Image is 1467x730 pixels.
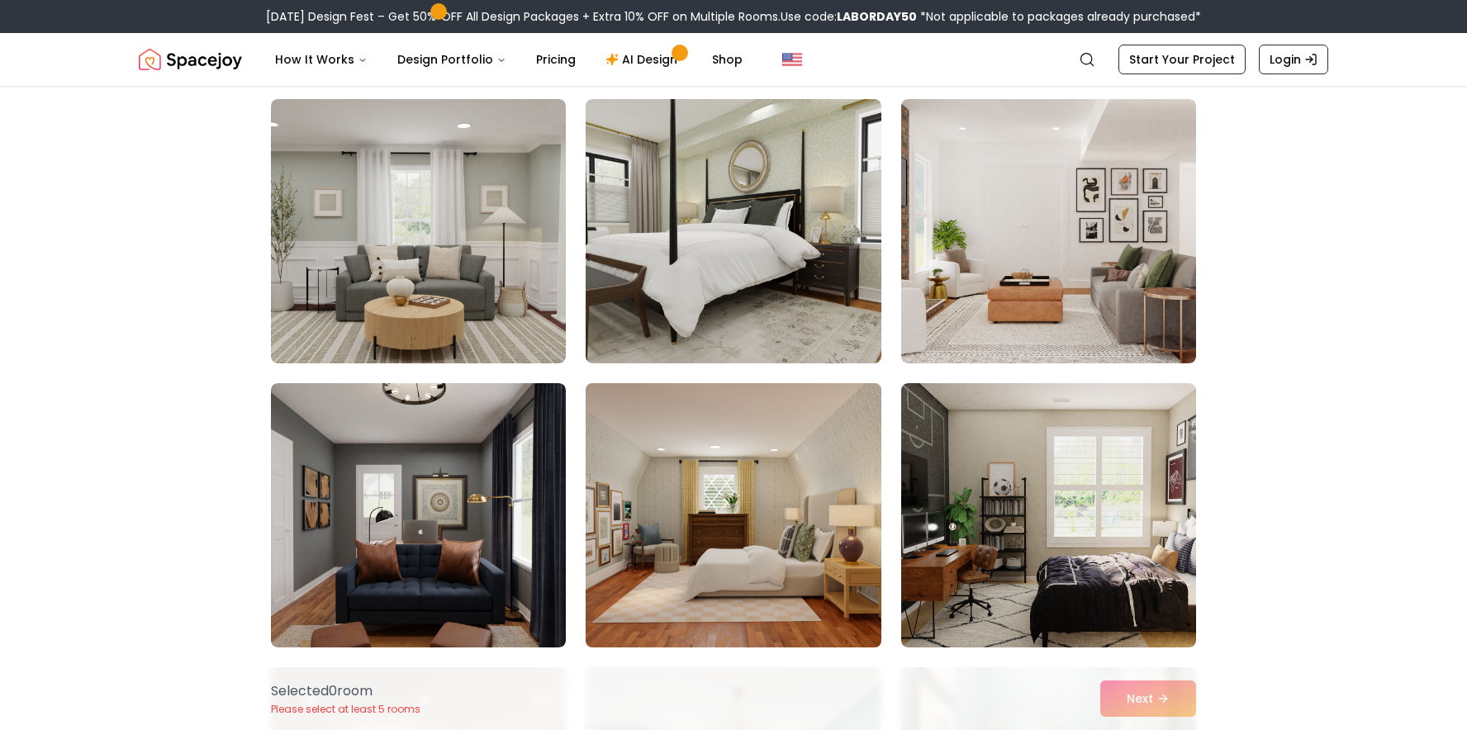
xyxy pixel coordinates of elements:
[271,703,420,716] p: Please select at least 5 rooms
[781,8,917,25] span: Use code:
[139,43,242,76] a: Spacejoy
[271,99,566,363] img: Room room-4
[262,43,381,76] button: How It Works
[699,43,756,76] a: Shop
[139,33,1328,86] nav: Global
[782,50,802,69] img: United States
[901,383,1196,647] img: Room room-9
[523,43,589,76] a: Pricing
[266,8,1201,25] div: [DATE] Design Fest – Get 50% OFF All Design Packages + Extra 10% OFF on Multiple Rooms.
[837,8,917,25] b: LABORDAY50
[1118,45,1246,74] a: Start Your Project
[384,43,520,76] button: Design Portfolio
[586,99,881,363] img: Room room-5
[139,43,242,76] img: Spacejoy Logo
[917,8,1201,25] span: *Not applicable to packages already purchased*
[578,377,888,654] img: Room room-8
[901,99,1196,363] img: Room room-6
[271,681,420,701] p: Selected 0 room
[271,383,566,647] img: Room room-7
[262,43,756,76] nav: Main
[592,43,696,76] a: AI Design
[1259,45,1328,74] a: Login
